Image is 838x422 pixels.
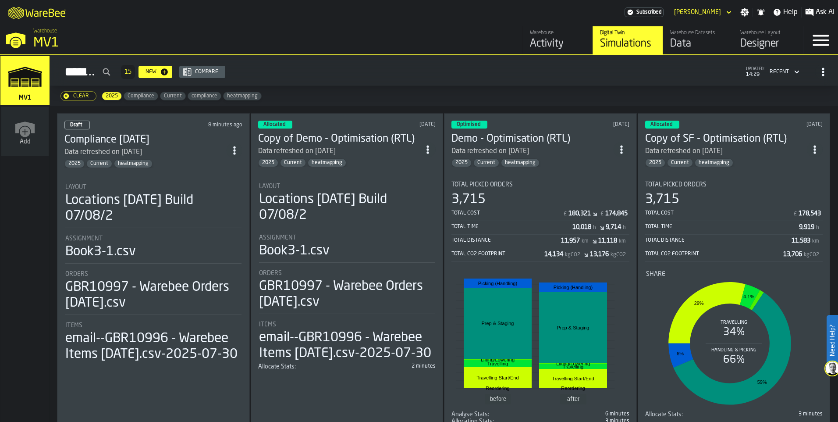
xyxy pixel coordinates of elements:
label: button-toggle-Ask AI [802,7,838,18]
div: Stat Value [568,210,591,217]
button: button-New [138,66,172,78]
div: stat-Layout [65,184,241,228]
span: Help [783,7,798,18]
div: Stat Value [799,224,814,231]
div: DropdownMenuValue-4 [766,67,801,77]
span: Assignment [65,235,103,242]
div: Total Time [645,224,799,230]
div: Title [451,411,489,418]
div: Warehouse [530,30,586,36]
button: button-Clear [60,91,96,101]
span: Items [259,321,276,328]
div: Total CO2 Footprint [645,251,784,257]
div: Warehouse Datasets [670,30,726,36]
span: Analyse Stats: [451,411,489,418]
div: Title [65,271,241,278]
div: Updated: 07/08/2025, 01:57:58 Created: 07/08/2025, 01:38:31 [559,122,629,128]
div: Title [645,181,823,188]
span: h [593,225,596,231]
div: stat-Items [65,322,241,362]
span: Total Picked Orders [451,181,513,188]
div: stat-Allocate Stats: [645,411,823,418]
div: Total Distance [645,237,792,243]
section: card-SimulationDashboardCard-allocated [645,174,823,418]
span: Orders [65,271,88,278]
span: heatmapping [501,160,539,166]
div: stat-Assignment [65,235,241,264]
div: Title [259,270,435,277]
div: Total Cost [645,210,792,216]
div: Title [259,321,435,328]
span: £ [794,211,797,217]
span: km [812,238,819,244]
h2: button-Simulations [50,55,838,86]
span: Allocated [263,122,285,127]
div: Data [670,37,726,51]
span: heatmapping [224,93,261,99]
span: Share [646,271,665,278]
a: link-to-/wh/i/3ccf57d1-1e0c-4a81-a3bb-c2011c5f0d50/data [663,26,733,54]
span: Subscribed [636,9,661,15]
div: MV1 [33,35,270,51]
div: Stat Value [572,224,591,231]
span: Total Picked Orders [645,181,707,188]
div: Designer [740,37,796,51]
span: MV1 [17,94,33,101]
div: Title [259,234,435,241]
div: stat-Total Picked Orders [451,181,629,262]
div: stat-Layout [259,183,435,227]
div: Data refreshed on [DATE] [645,146,723,157]
span: 15 [124,69,131,75]
div: Title [65,184,241,191]
div: 3 minutes [686,411,823,417]
div: Title [258,363,296,370]
label: button-toggle-Menu [803,26,838,54]
a: link-to-/wh/i/3ccf57d1-1e0c-4a81-a3bb-c2011c5f0d50/settings/billing [625,7,664,17]
div: status-0 2 [64,121,90,129]
span: heatmapping [695,160,733,166]
div: Title [645,411,683,418]
a: link-to-/wh/new [1,107,49,157]
div: Total Time [451,224,572,230]
div: stat-Orders [259,270,435,314]
div: Activity [530,37,586,51]
div: status-3 2 [258,121,292,129]
span: Assignment [259,234,296,241]
span: updated: [746,67,764,72]
div: Stat Value [561,237,580,244]
div: Data refreshed on 30.07.2025 [645,146,807,157]
div: stat-Orders [65,271,241,315]
div: stat-Total Picked Orders [645,181,823,262]
span: h [623,225,626,231]
div: Compare [192,69,222,75]
label: button-toggle-Help [769,7,801,18]
span: Orders [259,270,282,277]
span: kgCO2 [565,252,580,258]
div: Copy of SF - Optimisation (RTL) [645,132,807,146]
h3: Copy of Demo - Optimisation (RTL) [258,132,420,146]
div: Title [451,181,629,188]
span: Add [20,138,31,145]
div: Demo - Optimisation (RTL) [451,132,614,146]
label: button-toggle-Settings [737,8,753,17]
span: £ [564,211,567,217]
span: Allocate Stats: [645,411,683,418]
div: stat-Items [259,321,435,361]
div: Title [646,271,822,278]
div: DropdownMenuValue-Jules McBlain [674,9,721,16]
div: stat-Share [646,271,822,409]
div: 2 minutes [299,363,436,369]
text: before [490,396,506,402]
div: Title [259,183,435,190]
div: Updated: 07/08/2025, 01:13:16 Created: 06/08/2025, 14:48:22 [752,122,823,128]
div: GBR10997 - Warebee Orders [DATE].csv [65,279,241,311]
span: £ [600,211,604,217]
div: Locations [DATE] Build 07/08/2 [65,193,241,224]
div: Stat Value [799,210,821,217]
span: Draft [70,122,82,128]
div: Total CO2 Footprint [451,251,544,257]
div: Data refreshed on [DATE] [258,146,336,157]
